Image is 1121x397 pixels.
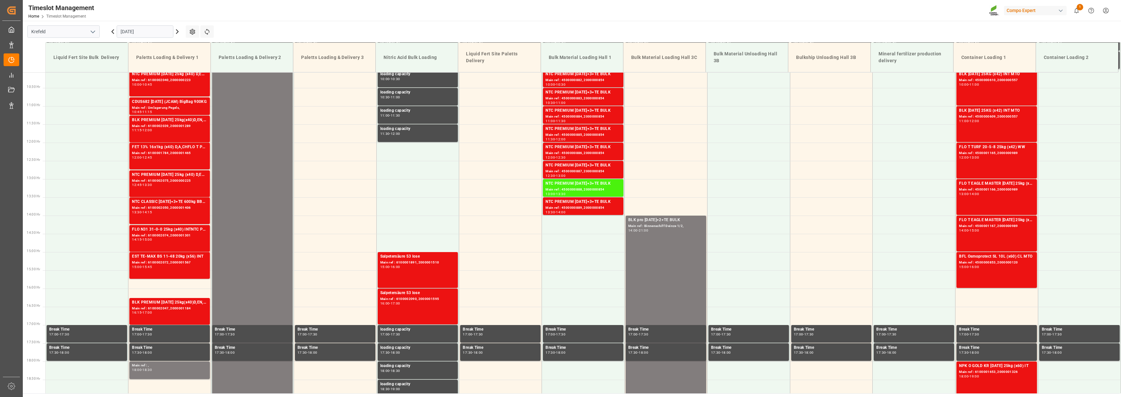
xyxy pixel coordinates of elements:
[556,138,565,141] div: 12:00
[215,351,224,354] div: 17:30
[803,333,804,336] div: -
[711,351,721,354] div: 17:30
[28,3,94,13] div: Timeslot Management
[141,183,142,186] div: -
[298,345,373,351] div: Break Time
[132,311,141,314] div: 16:15
[959,345,1034,351] div: Break Time
[969,120,979,122] div: 12:00
[27,194,40,198] span: 13:30 Hr
[142,183,152,186] div: 13:30
[959,180,1034,187] div: FLO T EAGLE MASTER [DATE] 25kg (x42) WW
[711,345,786,351] div: Break Time
[380,96,390,99] div: 10:30
[556,120,565,122] div: 11:30
[132,199,207,205] div: NTC CLASSIC [DATE]+3+TE 600kg BBNTC CLASSIC [DATE] 25kg (x40) DE,EN,PLNTC PREMIUM [DATE] 25kg (x4...
[391,351,400,354] div: 18:00
[307,333,308,336] div: -
[391,114,400,117] div: 11:30
[546,326,621,333] div: Break Time
[224,351,225,354] div: -
[546,107,621,114] div: NTC PREMIUM [DATE]+3+TE BULK
[132,326,207,333] div: Break Time
[886,333,887,336] div: -
[27,359,40,362] span: 18:00 Hr
[463,351,472,354] div: 17:30
[389,369,390,372] div: -
[1041,51,1113,64] div: Container Loading 2
[959,265,968,268] div: 15:00
[391,265,400,268] div: 16:00
[308,333,317,336] div: 17:30
[380,265,390,268] div: 15:00
[721,333,721,336] div: -
[27,176,40,180] span: 13:00 Hr
[968,265,969,268] div: -
[959,156,968,159] div: 12:00
[959,223,1034,229] div: Main ref : 4500001167, 2000000989
[141,351,142,354] div: -
[27,231,40,234] span: 14:30 Hr
[141,311,142,314] div: -
[969,351,979,354] div: 18:00
[546,199,621,205] div: NTC PREMIUM [DATE]+3+TE BULK
[959,369,1034,375] div: Main ref : 6100001653, 2000001326
[968,83,969,86] div: -
[546,351,555,354] div: 17:30
[142,351,152,354] div: 18:00
[803,351,804,354] div: -
[380,107,456,114] div: loading capacity
[628,351,638,354] div: 17:30
[60,351,69,354] div: 18:00
[472,351,473,354] div: -
[638,229,639,232] div: -
[225,333,235,336] div: 17:30
[389,265,390,268] div: -
[959,120,968,122] div: 11:00
[969,83,979,86] div: 11:00
[391,333,400,336] div: 17:30
[27,140,40,143] span: 12:00 Hr
[638,351,639,354] div: -
[546,150,621,156] div: Main ref : 4500000886, 2000000854
[546,156,555,159] div: 12:00
[27,121,40,125] span: 11:30 Hr
[1051,351,1052,354] div: -
[959,363,1034,369] div: NPK O GOLD KR [DATE] 25kg (x60) IT
[463,48,535,67] div: Liquid Fert Site Paletts Delivery
[380,302,390,305] div: 16:00
[225,351,235,354] div: 18:00
[380,114,390,117] div: 11:00
[968,229,969,232] div: -
[463,326,538,333] div: Break Time
[307,351,308,354] div: -
[132,253,207,260] div: EST TE-MAX BS 11-48 20kg (x56) INT
[556,156,565,159] div: 12:30
[959,71,1034,78] div: BLK [DATE] 25KG (x42) INT MTO
[380,369,390,372] div: 18:00
[389,96,390,99] div: -
[391,302,400,305] div: 17:00
[141,211,142,214] div: -
[380,253,456,260] div: Salpetersäure 53 lose
[556,351,565,354] div: 18:00
[876,345,952,351] div: Break Time
[389,114,390,117] div: -
[132,105,207,111] div: Main ref : Umlagerung Pegels,
[968,156,969,159] div: -
[968,120,969,122] div: -
[1042,333,1051,336] div: 17:00
[380,333,390,336] div: 17:00
[711,333,721,336] div: 17:00
[959,83,968,86] div: 10:00
[49,345,124,351] div: Break Time
[27,340,40,344] span: 17:30 Hr
[794,345,869,351] div: Break Time
[391,96,400,99] div: 11:00
[546,51,618,64] div: Bulk Material Loading Hall 1
[1004,6,1067,15] div: Compo Expert
[380,290,456,296] div: Salpetersäure 53 lose
[546,71,621,78] div: NTC PREMIUM [DATE]+3+TE BULK
[380,78,390,80] div: 10:00
[224,333,225,336] div: -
